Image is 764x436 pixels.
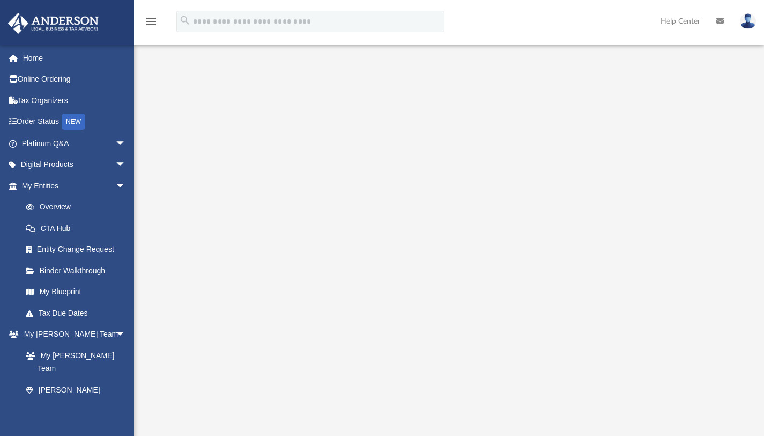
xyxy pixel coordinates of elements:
[15,260,142,281] a: Binder Walkthrough
[115,154,137,176] span: arrow_drop_down
[15,281,137,303] a: My Blueprint
[15,239,142,260] a: Entity Change Request
[8,111,142,133] a: Order StatusNEW
[145,15,158,28] i: menu
[15,197,142,218] a: Overview
[62,114,85,130] div: NEW
[145,20,158,28] a: menu
[740,13,756,29] img: User Pic
[15,217,142,239] a: CTA Hub
[8,324,137,345] a: My [PERSON_NAME] Teamarrow_drop_down
[5,13,102,34] img: Anderson Advisors Platinum Portal
[8,133,142,154] a: Platinum Q&Aarrow_drop_down
[15,302,142,324] a: Tax Due Dates
[115,175,137,197] span: arrow_drop_down
[115,324,137,346] span: arrow_drop_down
[15,345,131,379] a: My [PERSON_NAME] Team
[115,133,137,155] span: arrow_drop_down
[8,69,142,90] a: Online Ordering
[8,47,142,69] a: Home
[15,379,137,413] a: [PERSON_NAME] System
[8,154,142,176] a: Digital Productsarrow_drop_down
[8,175,142,197] a: My Entitiesarrow_drop_down
[179,14,191,26] i: search
[8,90,142,111] a: Tax Organizers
